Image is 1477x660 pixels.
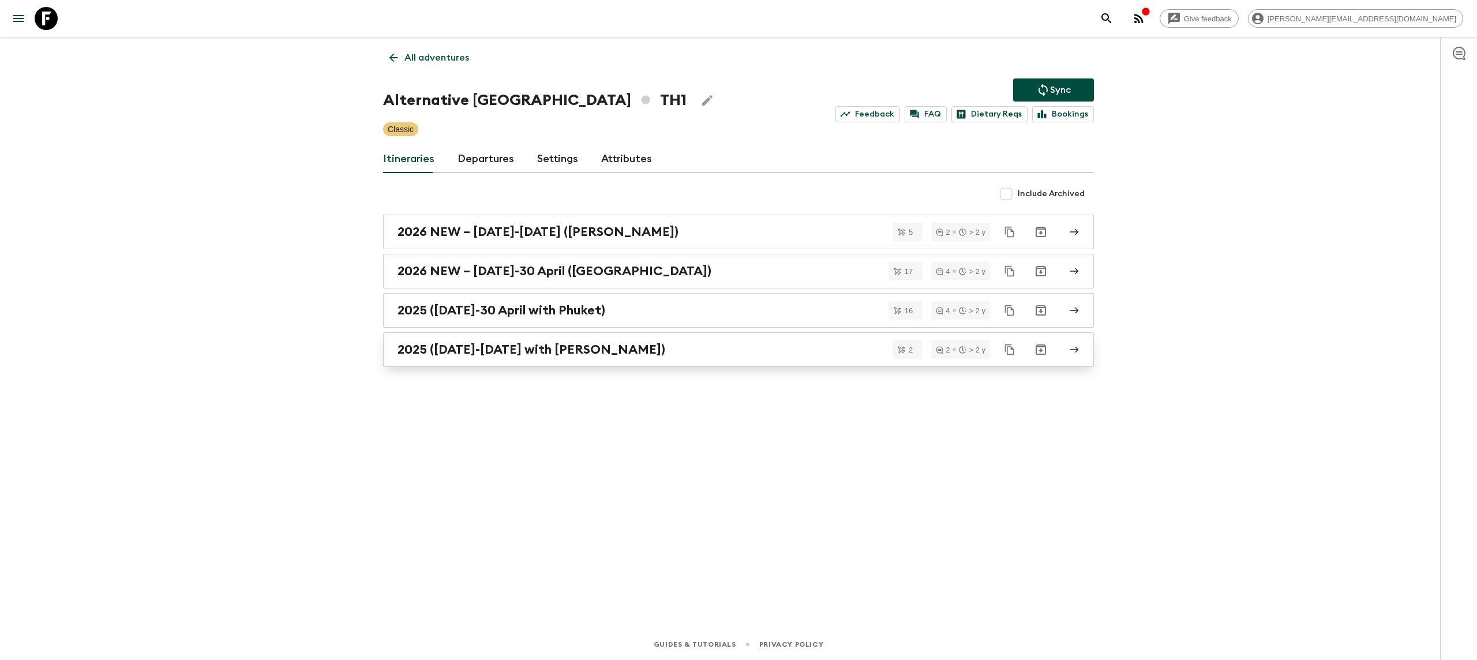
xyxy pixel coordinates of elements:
span: 5 [902,228,920,236]
p: All adventures [404,51,469,65]
button: menu [7,7,30,30]
button: Duplicate [999,261,1020,282]
h2: 2026 NEW – [DATE]-[DATE] ([PERSON_NAME]) [398,224,678,239]
button: Duplicate [999,222,1020,242]
a: 2026 NEW – [DATE]-[DATE] ([PERSON_NAME]) [383,215,1094,249]
div: 4 [936,307,950,314]
button: Archive [1029,260,1052,283]
button: search adventures [1095,7,1118,30]
button: Archive [1029,338,1052,361]
a: 2025 ([DATE]-[DATE] with [PERSON_NAME]) [383,332,1094,367]
h2: 2025 ([DATE]-[DATE] with [PERSON_NAME]) [398,342,665,357]
a: Settings [537,145,578,173]
span: Include Archived [1018,188,1085,200]
a: FAQ [905,106,947,122]
div: > 2 y [959,307,985,314]
span: 2 [902,346,920,354]
a: 2025 ([DATE]-30 April with Phuket) [383,293,1094,328]
div: > 2 y [959,346,985,354]
div: 4 [936,268,950,275]
span: Give feedback [1178,14,1238,23]
h2: 2025 ([DATE]-30 April with Phuket) [398,303,605,318]
span: [PERSON_NAME][EMAIL_ADDRESS][DOMAIN_NAME] [1261,14,1463,23]
div: > 2 y [959,228,985,236]
button: Duplicate [999,339,1020,360]
button: Sync adventure departures to the booking engine [1013,78,1094,102]
a: Attributes [601,145,652,173]
button: Duplicate [999,300,1020,321]
a: Feedback [835,106,900,122]
span: 16 [898,307,920,314]
p: Sync [1050,83,1071,97]
div: 2 [936,346,950,354]
button: Edit Adventure Title [696,89,719,112]
div: > 2 y [959,268,985,275]
span: 17 [898,268,920,275]
a: All adventures [383,46,475,69]
a: Bookings [1032,106,1094,122]
a: Dietary Reqs [951,106,1028,122]
button: Archive [1029,299,1052,322]
h1: Alternative [GEOGRAPHIC_DATA] TH1 [383,89,687,112]
a: Privacy Policy [759,638,823,651]
a: Give feedback [1160,9,1239,28]
button: Archive [1029,220,1052,243]
p: Classic [388,123,414,135]
a: 2026 NEW – [DATE]-30 April ([GEOGRAPHIC_DATA]) [383,254,1094,288]
h2: 2026 NEW – [DATE]-30 April ([GEOGRAPHIC_DATA]) [398,264,711,279]
div: 2 [936,228,950,236]
div: [PERSON_NAME][EMAIL_ADDRESS][DOMAIN_NAME] [1248,9,1463,28]
a: Departures [458,145,514,173]
a: Itineraries [383,145,434,173]
a: Guides & Tutorials [654,638,736,651]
